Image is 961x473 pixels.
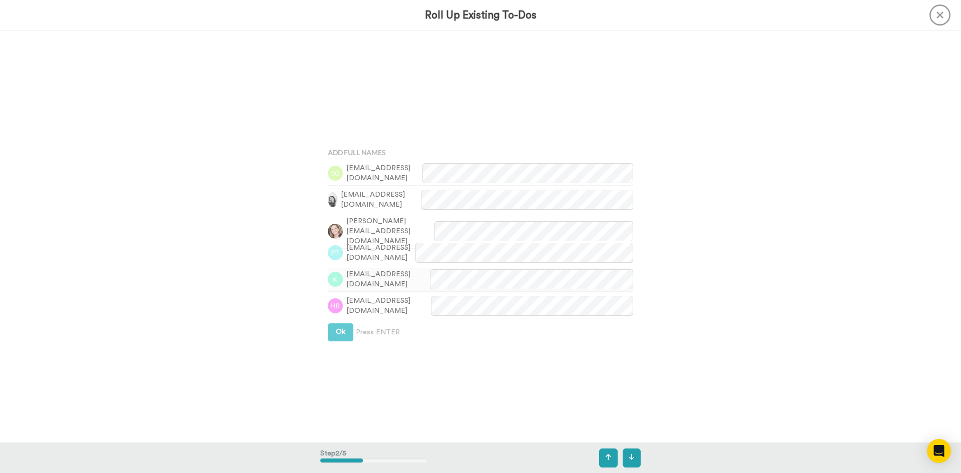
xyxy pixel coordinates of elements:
[328,192,337,207] img: acc572ab-5264-40af-9926-63a15de8ddee.jpg
[328,166,343,181] img: sg.png
[927,439,951,463] div: Open Intercom Messenger
[328,323,353,341] button: Ok
[328,245,343,260] img: pt.png
[356,327,400,337] span: Press ENTER
[346,269,430,289] span: [EMAIL_ADDRESS][DOMAIN_NAME]
[346,216,434,246] span: [PERSON_NAME][EMAIL_ADDRESS][DOMAIN_NAME]
[328,224,343,239] img: 09418fa4-86a5-462d-8416-4247d93cae4b.jpg
[328,149,633,156] h4: Add Full Names
[328,298,343,313] img: hr.png
[320,443,427,472] div: Step 2 / 5
[328,272,343,287] img: k.png
[346,243,415,263] span: [EMAIL_ADDRESS][DOMAIN_NAME]
[346,296,431,316] span: [EMAIL_ADDRESS][DOMAIN_NAME]
[346,163,422,183] span: [EMAIL_ADDRESS][DOMAIN_NAME]
[341,190,421,210] span: [EMAIL_ADDRESS][DOMAIN_NAME]
[336,328,345,335] span: Ok
[425,10,537,21] h3: Roll Up Existing To-Dos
